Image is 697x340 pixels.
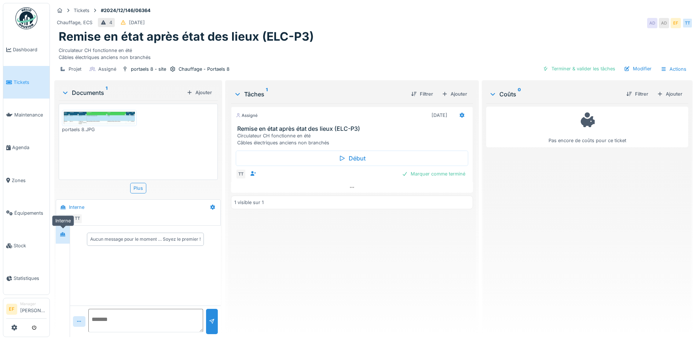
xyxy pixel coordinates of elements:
[489,90,620,99] div: Coûts
[74,7,89,14] div: Tickets
[654,89,685,99] div: Ajouter
[518,90,521,99] sup: 0
[3,66,49,99] a: Tickets
[432,112,447,119] div: [DATE]
[14,242,47,249] span: Stock
[3,131,49,164] a: Agenda
[20,301,47,307] div: Manager
[52,215,74,226] div: Interne
[106,88,107,97] sup: 1
[3,229,49,262] a: Stock
[236,151,468,166] div: Début
[14,111,47,118] span: Maintenance
[109,19,112,26] div: 4
[647,18,657,28] div: AD
[184,88,215,97] div: Ajouter
[64,112,135,124] img: plxiiit5u3nfqcqkk3tcp2muj42r
[237,125,470,132] h3: Remise en état après état des lieux (ELC-P3)
[131,66,166,73] div: portaels 8 - site
[69,66,81,73] div: Projet
[439,89,470,99] div: Ajouter
[12,144,47,151] span: Agenda
[14,210,47,217] span: Équipements
[59,30,314,44] h1: Remise en état après état des lieux (ELC-P3)
[15,7,37,29] img: Badge_color-CXgf-gQk.svg
[69,204,84,211] div: Interne
[3,99,49,131] a: Maintenance
[657,64,690,74] div: Actions
[623,89,651,99] div: Filtrer
[98,7,154,14] strong: #2024/12/146/06364
[14,79,47,86] span: Tickets
[540,64,618,74] div: Terminer & valider les tâches
[129,19,145,26] div: [DATE]
[237,132,470,146] div: Circulateur CH fonctionne en été Câbles électriques anciens non branchés
[14,275,47,282] span: Statistiques
[234,90,405,99] div: Tâches
[234,199,264,206] div: 1 visible sur 1
[58,214,68,224] div: EF
[90,236,201,243] div: Aucun message pour le moment … Soyez le premier !
[671,18,681,28] div: EF
[659,18,669,28] div: AD
[62,88,184,97] div: Documents
[408,89,436,99] div: Filtrer
[3,197,49,229] a: Équipements
[3,164,49,197] a: Zones
[62,126,137,133] div: portaels 8.JPG
[98,66,116,73] div: Assigné
[3,33,49,66] a: Dashboard
[399,169,468,179] div: Marquer comme terminé
[13,46,47,53] span: Dashboard
[236,112,258,119] div: Assigné
[72,214,82,224] div: TT
[130,183,146,193] div: Plus
[491,110,683,144] div: Pas encore de coûts pour ce ticket
[12,177,47,184] span: Zones
[65,214,75,224] div: AD
[20,301,47,317] li: [PERSON_NAME]
[59,44,688,61] div: Circulateur CH fonctionne en été Câbles électriques anciens non branchés
[236,169,246,179] div: TT
[57,19,92,26] div: Chauffage, ECS
[621,64,654,74] div: Modifier
[6,304,17,315] li: EF
[266,90,268,99] sup: 1
[179,66,230,73] div: Chauffage - Portaels 8
[682,18,693,28] div: TT
[6,301,47,319] a: EF Manager[PERSON_NAME]
[3,262,49,295] a: Statistiques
